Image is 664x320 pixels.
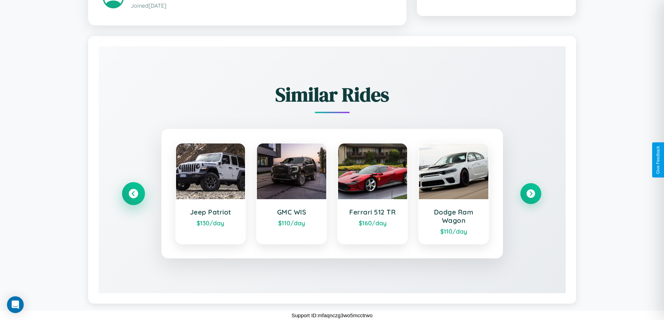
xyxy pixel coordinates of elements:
[345,208,400,216] h3: Ferrari 512 TR
[264,208,319,216] h3: GMC WIS
[426,227,481,235] div: $ 110 /day
[656,146,661,174] div: Give Feedback
[123,81,541,108] h2: Similar Rides
[337,143,408,244] a: Ferrari 512 TR$160/day
[175,143,246,244] a: Jeep Patriot$130/day
[256,143,327,244] a: GMC WIS$110/day
[426,208,481,225] h3: Dodge Ram Wagon
[183,208,238,216] h3: Jeep Patriot
[264,219,319,227] div: $ 110 /day
[131,1,392,11] p: Joined [DATE]
[183,219,238,227] div: $ 130 /day
[291,311,373,320] p: Support ID: mfaqnczg3wo5mcctrwo
[7,296,24,313] div: Open Intercom Messenger
[418,143,489,244] a: Dodge Ram Wagon$110/day
[345,219,400,227] div: $ 160 /day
